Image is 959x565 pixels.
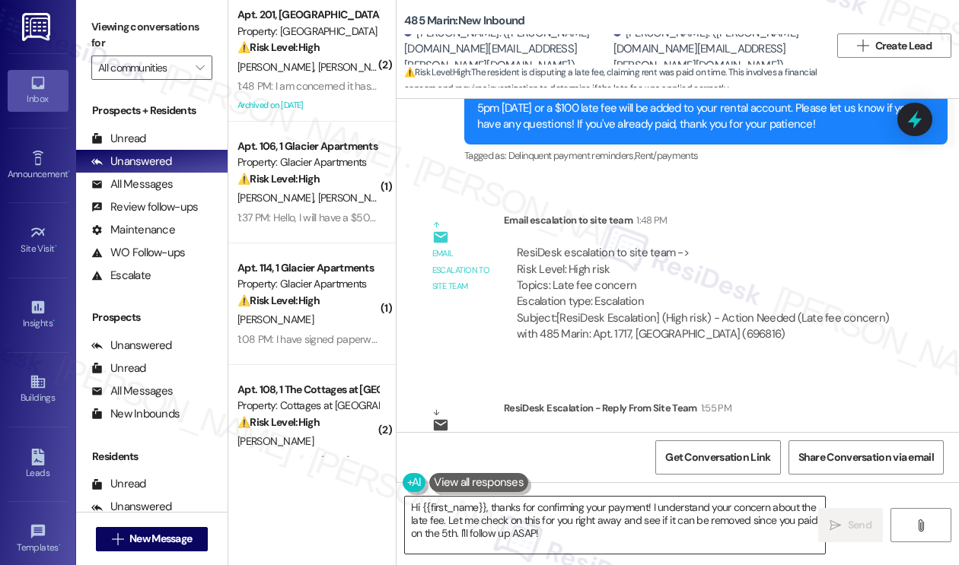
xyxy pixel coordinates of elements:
[837,33,951,58] button: Create Lead
[98,56,188,80] input: All communities
[91,499,172,515] div: Unanswered
[91,176,173,192] div: All Messages
[404,13,524,29] b: 485 Marin: New Inbound
[8,519,68,560] a: Templates •
[237,7,378,23] div: Apt. 201, [GEOGRAPHIC_DATA]
[91,15,212,56] label: Viewing conversations for
[237,40,320,54] strong: ⚠️ Risk Level: High
[237,434,314,448] span: [PERSON_NAME]
[508,149,635,162] span: Delinquent payment reminders ,
[91,360,146,376] div: Unread
[76,449,228,465] div: Residents
[318,60,394,74] span: [PERSON_NAME]
[504,212,903,233] div: Email escalation to site team
[237,60,318,74] span: [PERSON_NAME]
[632,212,667,228] div: 1:48 PM
[91,338,172,354] div: Unanswered
[53,316,55,326] span: •
[236,96,380,115] div: Archived on [DATE]
[8,369,68,410] a: Buildings
[8,444,68,485] a: Leads
[91,476,146,492] div: Unread
[237,294,320,307] strong: ⚠️ Risk Level: High
[237,415,320,429] strong: ⚠️ Risk Level: High
[404,65,830,97] span: : The resident is disputing a late fee, claiming rent was paid on time. This involves a financial...
[665,449,770,465] span: Get Conversation Link
[789,440,944,475] button: Share Conversation via email
[76,309,228,325] div: Prospects
[857,40,868,52] i: 
[404,66,470,78] strong: ⚠️ Risk Level: High
[8,294,68,335] a: Insights •
[91,383,173,399] div: All Messages
[798,449,934,465] span: Share Conversation via email
[91,154,172,170] div: Unanswered
[848,517,871,533] span: Send
[237,191,318,205] span: [PERSON_NAME]
[68,167,70,177] span: •
[404,25,610,74] div: [PERSON_NAME]. ([PERSON_NAME][DOMAIN_NAME][EMAIL_ADDRESS][PERSON_NAME][DOMAIN_NAME])
[55,241,57,252] span: •
[91,245,185,261] div: WO Follow-ups
[196,62,204,74] i: 
[91,199,198,215] div: Review follow-ups
[830,519,841,532] i: 
[875,38,932,54] span: Create Lead
[517,310,890,343] div: Subject: [ResiDesk Escalation] (High risk) - Action Needed (Late fee concern) with 485 Marin: Apt...
[237,332,777,346] div: 1:08 PM: I have signed paperwork to remove myself from the lease a few weeks ago. I am no longer ...
[464,144,948,167] div: Tagged as:
[129,531,192,547] span: New Message
[91,268,151,284] div: Escalate
[237,79,789,93] div: 1:48 PM: I am concerned it hasn't been processed yet. We dropped off a cashier's check earlier th...
[59,540,61,551] span: •
[517,245,890,310] div: ResiDesk escalation to site team -> Risk Level: High risk Topics: Late fee concern Escalation typ...
[91,131,146,147] div: Unread
[8,70,68,111] a: Inbox
[237,454,699,468] div: 1:05 PM: Rent paid [DATE]. Told you [DATE]. Go to on-site office. Check is there. On-site Office....
[237,313,314,326] span: [PERSON_NAME]
[8,220,68,261] a: Site Visit •
[635,149,699,162] span: Rent/payments
[655,440,780,475] button: Get Conversation Link
[237,24,378,40] div: Property: [GEOGRAPHIC_DATA]
[818,508,883,542] button: Send
[237,382,378,398] div: Apt. 108, 1 The Cottages at [GEOGRAPHIC_DATA]
[96,527,209,551] button: New Message
[22,13,53,41] img: ResiDesk Logo
[237,398,378,414] div: Property: Cottages at [GEOGRAPHIC_DATA]
[477,68,923,133] div: Hi [PERSON_NAME] and [PERSON_NAME], how are you? A friendly reminder that your rent is due and yo...
[915,519,926,532] i: 
[697,400,731,416] div: 1:55 PM
[91,222,175,238] div: Maintenance
[318,191,394,205] span: [PERSON_NAME]
[237,260,378,276] div: Apt. 114, 1 Glacier Apartments
[504,400,903,421] div: ResiDesk Escalation - Reply From Site Team
[237,138,378,154] div: Apt. 106, 1 Glacier Apartments
[112,533,123,545] i: 
[76,103,228,119] div: Prospects + Residents
[432,246,492,294] div: Email escalation to site team
[405,497,825,554] textarea: Hi {{first_name}}, thanks for confirming your payment! I understand your concern about the late f...
[237,276,378,292] div: Property: Glacier Apartments
[237,154,378,170] div: Property: Glacier Apartments
[613,25,819,74] div: [PERSON_NAME]. ([PERSON_NAME][DOMAIN_NAME][EMAIL_ADDRESS][PERSON_NAME][DOMAIN_NAME])
[91,406,180,422] div: New Inbounds
[237,172,320,186] strong: ⚠️ Risk Level: High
